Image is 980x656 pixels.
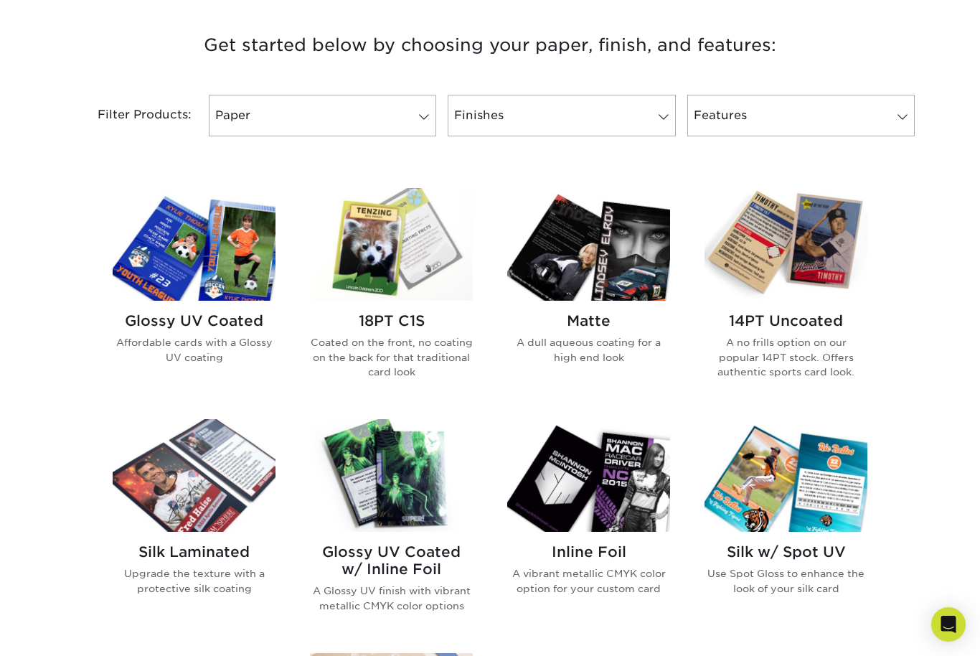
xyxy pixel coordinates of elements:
[310,543,473,578] h2: Glossy UV Coated w/ Inline Foil
[507,312,670,329] h2: Matte
[507,543,670,561] h2: Inline Foil
[113,419,275,532] img: Silk Laminated Trading Cards
[113,543,275,561] h2: Silk Laminated
[705,419,867,636] a: Silk w/ Spot UV Trading Cards Silk w/ Spot UV Use Spot Gloss to enhance the look of your silk card
[113,188,275,301] img: Glossy UV Coated Trading Cards
[507,188,670,301] img: Matte Trading Cards
[507,188,670,402] a: Matte Trading Cards Matte A dull aqueous coating for a high end look
[113,312,275,329] h2: Glossy UV Coated
[310,419,473,636] a: Glossy UV Coated w/ Inline Foil Trading Cards Glossy UV Coated w/ Inline Foil A Glossy UV finish ...
[310,335,473,379] p: Coated on the front, no coating on the back for that traditional card look
[705,543,867,561] h2: Silk w/ Spot UV
[209,95,436,136] a: Paper
[310,188,473,402] a: 18PT C1S Trading Cards 18PT C1S Coated on the front, no coating on the back for that traditional ...
[931,607,966,642] div: Open Intercom Messenger
[310,188,473,301] img: 18PT C1S Trading Cards
[705,188,867,402] a: 14PT Uncoated Trading Cards 14PT Uncoated A no frills option on our popular 14PT stock. Offers au...
[705,566,867,596] p: Use Spot Gloss to enhance the look of your silk card
[113,419,275,636] a: Silk Laminated Trading Cards Silk Laminated Upgrade the texture with a protective silk coating
[705,419,867,532] img: Silk w/ Spot UV Trading Cards
[60,95,203,136] div: Filter Products:
[705,188,867,301] img: 14PT Uncoated Trading Cards
[70,13,910,78] h3: Get started below by choosing your paper, finish, and features:
[113,188,275,402] a: Glossy UV Coated Trading Cards Glossy UV Coated Affordable cards with a Glossy UV coating
[705,335,867,379] p: A no frills option on our popular 14PT stock. Offers authentic sports card look.
[507,419,670,636] a: Inline Foil Trading Cards Inline Foil A vibrant metallic CMYK color option for your custom card
[507,419,670,532] img: Inline Foil Trading Cards
[310,312,473,329] h2: 18PT C1S
[113,566,275,596] p: Upgrade the texture with a protective silk coating
[507,335,670,365] p: A dull aqueous coating for a high end look
[113,335,275,365] p: Affordable cards with a Glossy UV coating
[310,419,473,532] img: Glossy UV Coated w/ Inline Foil Trading Cards
[687,95,915,136] a: Features
[705,312,867,329] h2: 14PT Uncoated
[310,584,473,613] p: A Glossy UV finish with vibrant metallic CMYK color options
[448,95,675,136] a: Finishes
[507,566,670,596] p: A vibrant metallic CMYK color option for your custom card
